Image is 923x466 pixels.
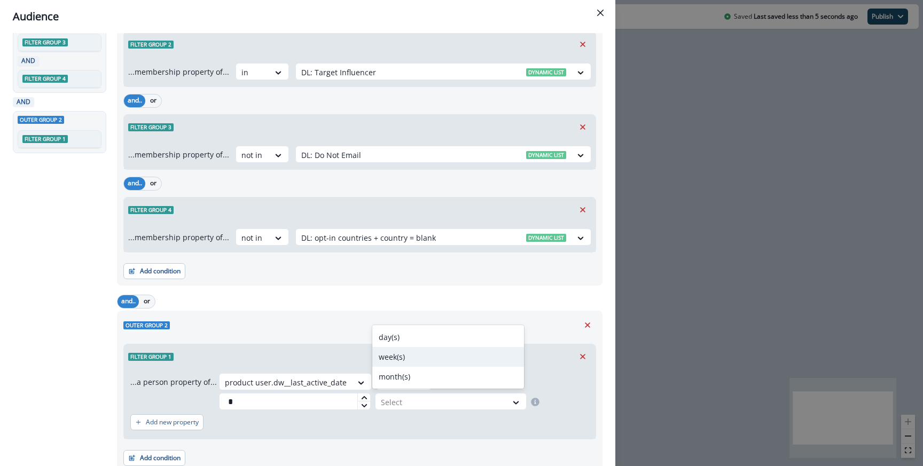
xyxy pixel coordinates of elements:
[22,135,68,143] span: Filter group 1
[574,36,591,52] button: Remove
[128,41,174,49] span: Filter group 2
[128,206,174,214] span: Filter group 4
[15,97,32,107] p: AND
[124,94,145,107] button: and..
[372,347,524,367] div: week(s)
[146,418,199,426] p: Add new property
[128,353,174,361] span: Filter group 1
[128,66,229,77] p: ...membership property of...
[123,263,185,279] button: Add condition
[579,317,596,333] button: Remove
[123,450,185,466] button: Add condition
[145,94,161,107] button: or
[139,295,155,308] button: or
[22,75,68,83] span: Filter group 4
[124,177,145,190] button: and..
[574,119,591,135] button: Remove
[128,232,229,243] p: ...membership property of...
[128,149,229,160] p: ...membership property of...
[20,56,37,66] p: AND
[22,38,68,46] span: Filter group 3
[574,202,591,218] button: Remove
[574,349,591,365] button: Remove
[128,123,174,131] span: Filter group 3
[145,177,161,190] button: or
[18,116,64,124] span: Outer group 2
[372,327,524,347] div: day(s)
[592,4,609,21] button: Close
[13,9,603,25] div: Audience
[123,321,170,329] span: Outer group 2
[372,367,524,386] div: month(s)
[118,295,139,308] button: and..
[130,376,217,388] p: ...a person property of...
[130,414,204,430] button: Add new property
